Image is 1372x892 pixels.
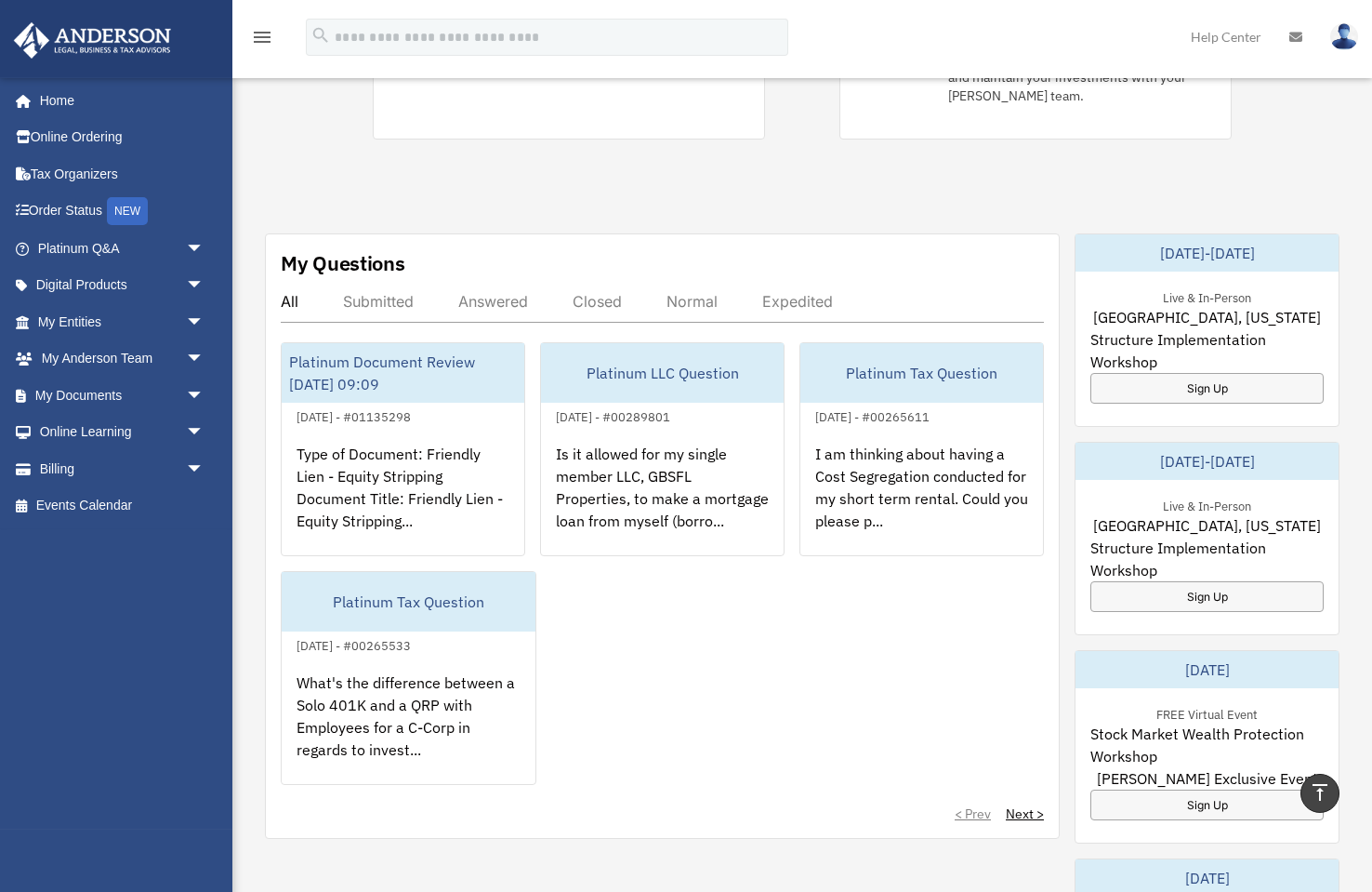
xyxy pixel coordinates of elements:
[1006,805,1044,823] a: Next >
[762,292,833,311] div: Expedited
[186,230,223,268] span: arrow_drop_down
[1309,781,1331,804] i: vertical_align_top
[13,267,232,304] a: Digital Productsarrow_drop_down
[310,25,331,46] i: search
[13,377,232,414] a: My Documentsarrow_drop_down
[1148,286,1266,306] div: Live & In-Person
[13,193,232,231] a: Order StatusNEW
[186,303,223,341] span: arrow_drop_down
[13,230,232,267] a: Platinum Q&Aarrow_drop_down
[13,487,232,525] a: Events Calendar
[281,292,298,311] div: All
[1090,790,1324,820] a: Sign Up
[13,340,232,378] a: My Anderson Teamarrow_drop_down
[186,340,223,379] span: arrow_drop_down
[281,249,405,277] div: My Questions
[1075,651,1339,688] div: [DATE]
[1090,723,1324,767] span: Stock Market Wealth Protection Workshop
[186,377,223,415] span: arrow_drop_down
[800,406,944,425] div: [DATE] - #00265611
[13,414,232,451] a: Online Learningarrow_drop_down
[13,155,232,193] a: Tax Organizers
[282,343,524,403] div: Platinum Document Review [DATE] 09:09
[13,82,223,119] a: Home
[251,33,273,48] a: menu
[186,450,223,488] span: arrow_drop_down
[8,22,177,59] img: Anderson Advisors Platinum Portal
[458,292,528,311] div: Answered
[343,292,414,311] div: Submitted
[251,26,273,48] i: menu
[541,406,685,425] div: [DATE] - #00289801
[1090,537,1324,581] span: Structure Implementation Workshop
[1075,234,1339,272] div: [DATE]-[DATE]
[13,303,232,340] a: My Entitiesarrow_drop_down
[282,572,535,632] div: Platinum Tax Question
[1097,767,1318,790] span: [PERSON_NAME] Exclusive Event
[1090,581,1324,612] a: Sign Up
[1090,373,1324,404] a: Sign Up
[1148,495,1266,514] div: Live & In-Person
[1330,23,1358,50] img: User Pic
[573,292,622,311] div: Closed
[800,343,1043,403] div: Platinum Tax Question
[1141,703,1273,723] div: FREE Virtual Event
[1075,443,1339,480] div: [DATE]-[DATE]
[282,657,535,802] div: What's the difference between a Solo 401K and a QRP with Employees for a C-Corp in regards to inv...
[666,292,718,311] div: Normal
[541,343,784,403] div: Platinum LLC Question
[13,119,232,156] a: Online Ordering
[800,428,1043,573] div: I am thinking about having a Cost Segregation conducted for my short term rental. Could you pleas...
[541,428,784,573] div: Is it allowed for my single member LLC, GBSFL Properties, to make a mortgage loan from myself (bo...
[281,571,536,785] a: Platinum Tax Question[DATE] - #00265533What's the difference between a Solo 401K and a QRP with E...
[13,450,232,487] a: Billingarrow_drop_down
[107,197,148,225] div: NEW
[186,267,223,305] span: arrow_drop_down
[540,342,785,556] a: Platinum LLC Question[DATE] - #00289801Is it allowed for my single member LLC, GBSFL Properties, ...
[1090,328,1324,373] span: Structure Implementation Workshop
[282,428,524,573] div: Type of Document: Friendly Lien - Equity Stripping Document Title: Friendly Lien - Equity Strippi...
[186,414,223,452] span: arrow_drop_down
[282,406,426,425] div: [DATE] - #01135298
[281,342,525,556] a: Platinum Document Review [DATE] 09:09[DATE] - #01135298Type of Document: Friendly Lien - Equity S...
[1093,306,1321,328] span: [GEOGRAPHIC_DATA], [US_STATE]
[1300,774,1339,813] a: vertical_align_top
[282,634,426,654] div: [DATE] - #00265533
[1093,514,1321,537] span: [GEOGRAPHIC_DATA], [US_STATE]
[799,342,1044,556] a: Platinum Tax Question[DATE] - #00265611I am thinking about having a Cost Segregation conducted fo...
